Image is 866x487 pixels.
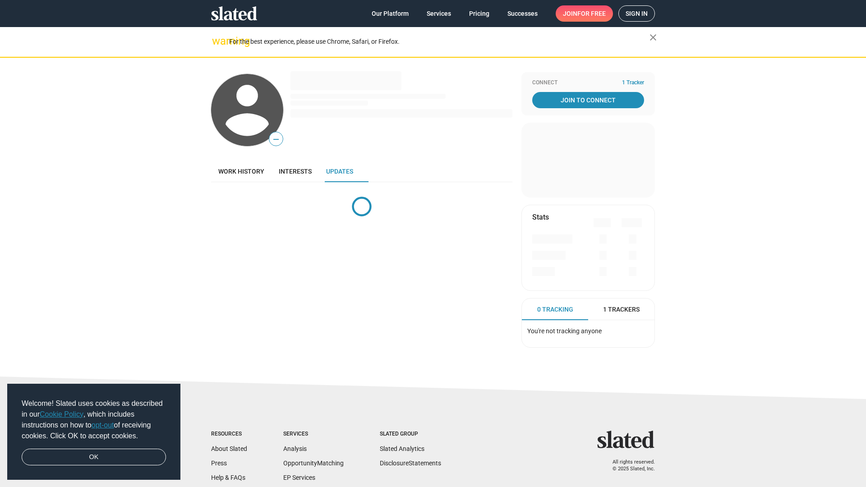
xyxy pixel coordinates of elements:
a: About Slated [211,445,247,452]
a: Slated Analytics [380,445,424,452]
div: For the best experience, please use Chrome, Safari, or Firefox. [229,36,649,48]
a: Cookie Policy [40,410,83,418]
div: Services [283,431,344,438]
a: Updates [319,161,360,182]
span: Interests [279,168,312,175]
span: Sign in [626,6,648,21]
a: OpportunityMatching [283,459,344,467]
span: You're not tracking anyone [527,327,602,335]
a: dismiss cookie message [22,449,166,466]
span: Pricing [469,5,489,22]
span: Successes [507,5,538,22]
div: cookieconsent [7,384,180,480]
span: — [269,133,283,145]
a: Join To Connect [532,92,644,108]
div: Slated Group [380,431,441,438]
span: Our Platform [372,5,409,22]
a: Interests [272,161,319,182]
a: Help & FAQs [211,474,245,481]
span: Join [563,5,606,22]
a: Successes [500,5,545,22]
mat-icon: warning [212,36,223,46]
a: DisclosureStatements [380,459,441,467]
a: Analysis [283,445,307,452]
span: Updates [326,168,353,175]
span: for free [577,5,606,22]
a: EP Services [283,474,315,481]
a: Services [419,5,458,22]
span: Work history [218,168,264,175]
a: Press [211,459,227,467]
span: 1 Trackers [603,305,640,314]
span: 0 Tracking [537,305,573,314]
span: Services [427,5,451,22]
p: All rights reserved. © 2025 Slated, Inc. [603,459,655,472]
a: opt-out [92,421,114,429]
span: Join To Connect [534,92,642,108]
a: Our Platform [364,5,416,22]
mat-card-title: Stats [532,212,549,222]
a: Sign in [618,5,655,22]
mat-icon: close [648,32,659,43]
div: Resources [211,431,247,438]
a: Joinfor free [556,5,613,22]
div: Connect [532,79,644,87]
a: Work history [211,161,272,182]
a: Pricing [462,5,497,22]
span: Welcome! Slated uses cookies as described in our , which includes instructions on how to of recei... [22,398,166,441]
span: 1 Tracker [622,79,644,87]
